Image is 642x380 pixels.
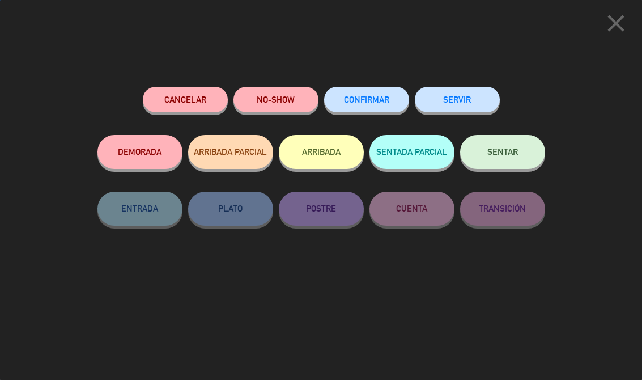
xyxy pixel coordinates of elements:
[460,135,545,169] button: SENTAR
[188,135,273,169] button: ARRIBADA PARCIAL
[598,9,634,42] button: close
[143,87,228,112] button: Cancelar
[460,192,545,226] button: TRANSICIÓN
[279,192,364,226] button: POSTRE
[415,87,500,112] button: SERVIR
[369,135,454,169] button: SENTADA PARCIAL
[344,95,389,104] span: CONFIRMAR
[97,135,182,169] button: DEMORADA
[233,87,318,112] button: NO-SHOW
[188,192,273,226] button: PLATO
[369,192,454,226] button: CUENTA
[487,147,518,157] span: SENTAR
[324,87,409,112] button: CONFIRMAR
[279,135,364,169] button: ARRIBADA
[97,192,182,226] button: ENTRADA
[194,147,267,157] span: ARRIBADA PARCIAL
[602,9,630,37] i: close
